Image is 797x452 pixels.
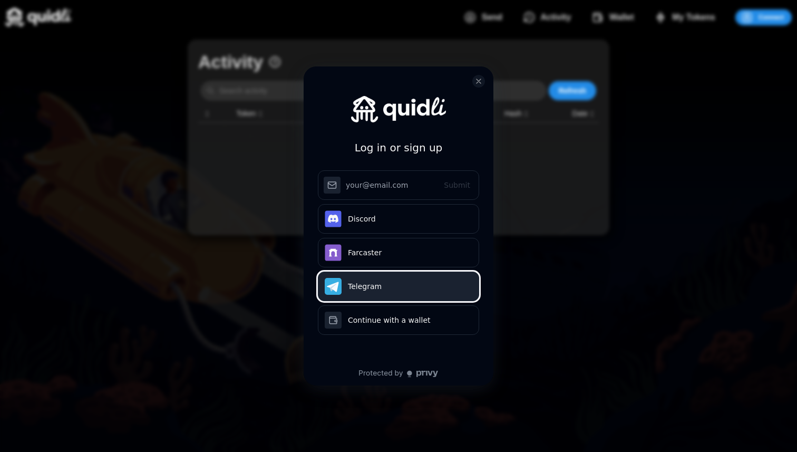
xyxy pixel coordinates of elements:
[355,139,443,156] h3: Log in or sign up
[435,172,479,198] button: Submit
[318,305,479,335] button: Continue with a wallet
[318,204,479,234] button: Discord
[318,238,479,267] button: Farcaster
[318,170,479,200] input: Submit
[444,181,470,189] span: Submit
[472,75,485,88] button: close modal
[348,314,472,326] div: Continue with a wallet
[318,272,479,301] button: Telegram
[351,96,446,122] img: Quidli logo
